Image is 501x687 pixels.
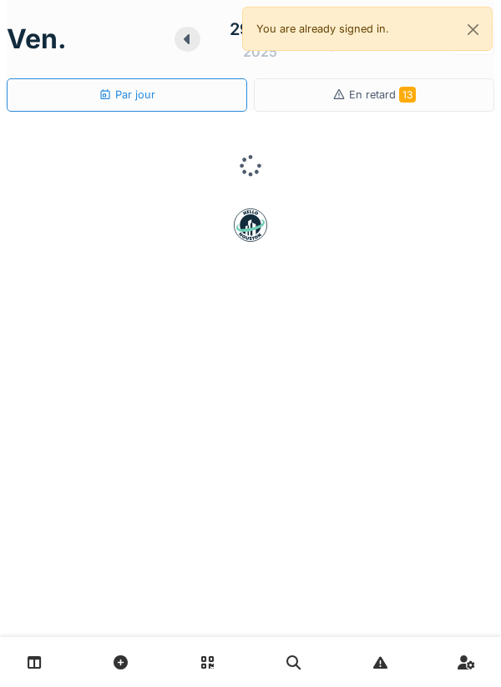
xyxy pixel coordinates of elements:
[243,42,277,62] div: 2025
[454,8,492,52] button: Close
[399,87,416,103] span: 13
[230,17,290,42] div: 29 août
[234,208,267,242] img: badge-BVDL4wpA.svg
[99,87,155,103] div: Par jour
[7,23,67,55] h1: ven.
[242,7,493,51] div: You are already signed in.
[349,88,416,101] span: En retard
